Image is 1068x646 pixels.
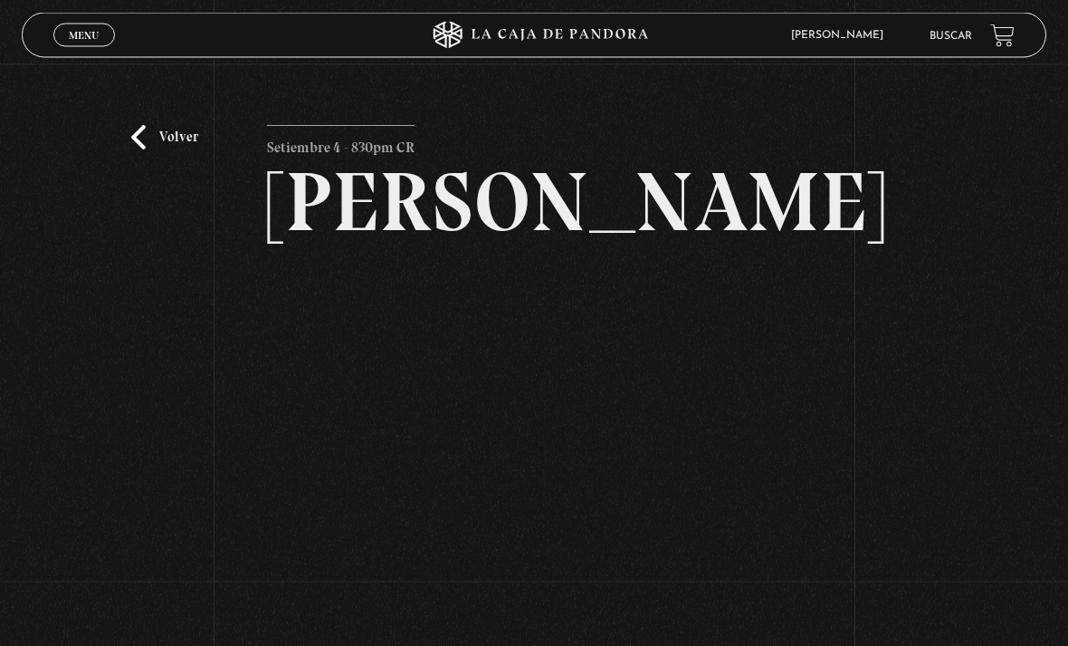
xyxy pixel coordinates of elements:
span: Cerrar [63,45,106,58]
a: Buscar [930,31,972,42]
a: View your shopping cart [990,24,1015,48]
span: [PERSON_NAME] [782,30,901,41]
p: Setiembre 4 - 830pm CR [267,126,415,162]
span: Menu [69,30,99,41]
h2: [PERSON_NAME] [267,161,800,245]
iframe: Dailymotion video player – MARIA GABRIELA PROGRAMA [267,272,800,572]
a: Volver [131,126,198,150]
